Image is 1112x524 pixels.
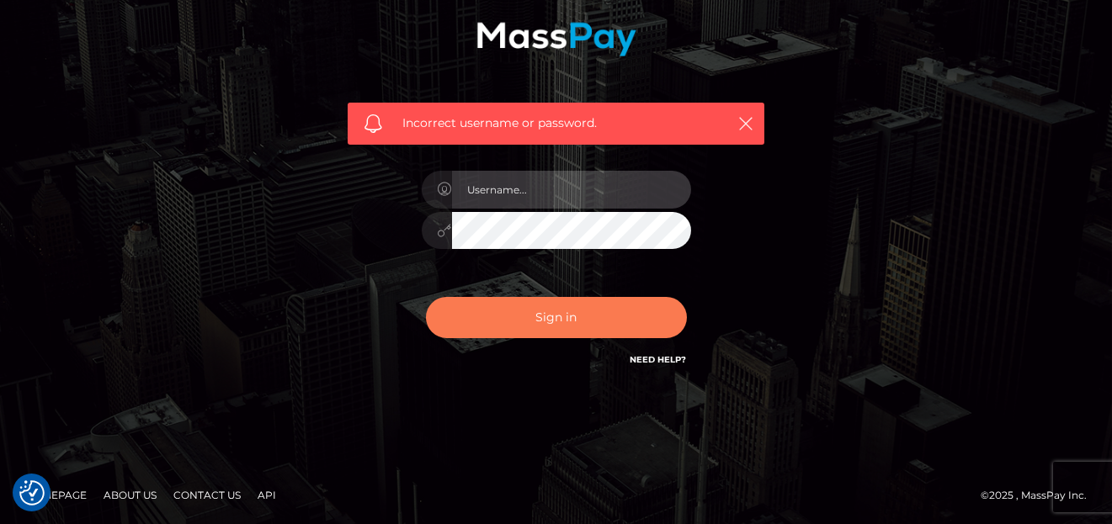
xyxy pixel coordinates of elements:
a: Homepage [19,482,93,508]
a: API [251,482,283,508]
button: Consent Preferences [19,480,45,505]
button: Sign in [426,297,687,338]
span: Incorrect username or password. [402,114,710,132]
div: © 2025 , MassPay Inc. [981,486,1099,505]
a: About Us [97,482,163,508]
a: Contact Us [167,482,247,508]
a: Need Help? [630,354,687,365]
img: Revisit consent button [19,480,45,505]
input: Username... [452,171,691,209]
